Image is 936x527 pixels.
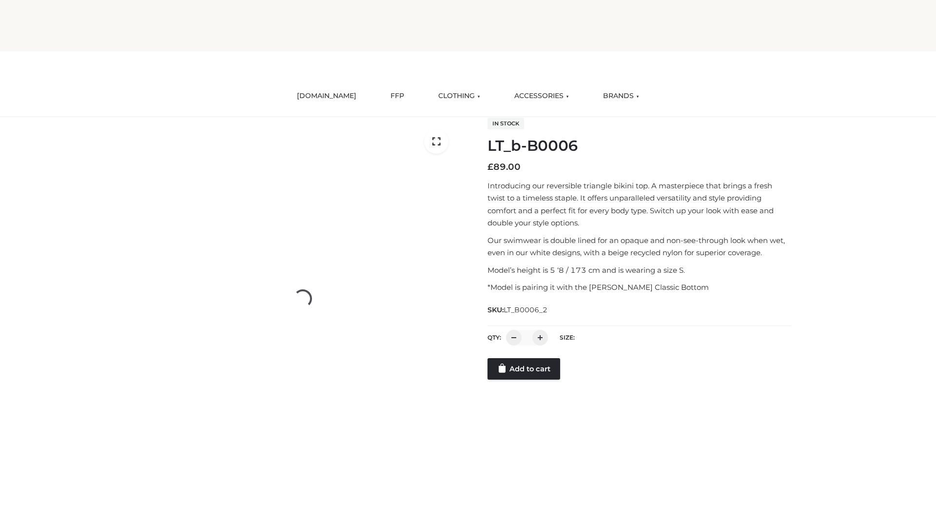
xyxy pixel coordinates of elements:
a: CLOTHING [431,85,487,107]
a: BRANDS [596,85,646,107]
span: In stock [487,118,524,129]
a: FFP [383,85,411,107]
span: £ [487,162,493,172]
label: QTY: [487,334,501,341]
label: Size: [560,334,575,341]
a: ACCESSORIES [507,85,576,107]
span: SKU: [487,304,548,316]
p: Our swimwear is double lined for an opaque and non-see-through look when wet, even in our white d... [487,234,791,259]
a: [DOMAIN_NAME] [290,85,364,107]
a: Add to cart [487,358,560,380]
h1: LT_b-B0006 [487,137,791,155]
p: Introducing our reversible triangle bikini top. A masterpiece that brings a fresh twist to a time... [487,180,791,229]
p: Model’s height is 5 ‘8 / 173 cm and is wearing a size S. [487,264,791,277]
bdi: 89.00 [487,162,521,172]
p: *Model is pairing it with the [PERSON_NAME] Classic Bottom [487,281,791,294]
span: LT_B0006_2 [504,305,547,314]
